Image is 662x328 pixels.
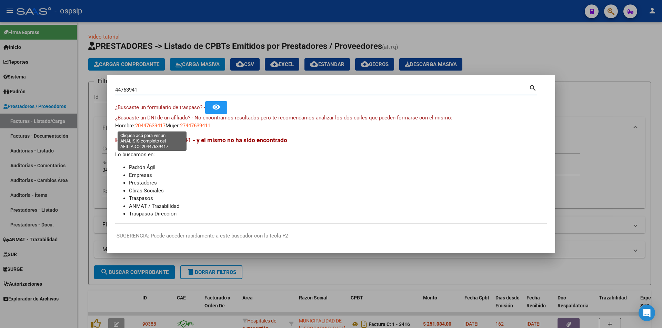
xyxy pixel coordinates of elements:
[129,194,547,202] li: Traspasos
[115,114,547,129] div: Hombre: Mujer:
[212,103,220,111] mat-icon: remove_red_eye
[129,210,547,218] li: Traspasos Direccion
[115,115,452,121] span: ¿Buscaste un DNI de un afiliado? - No encontramos resultados pero te recomendamos analizar los do...
[129,202,547,210] li: ANMAT / Trazabilidad
[115,232,547,240] p: -SUGERENCIA: Puede acceder rapidamente a este buscador con la tecla F2-
[115,137,287,144] span: Hemos buscado - 44763941 - y el mismo no ha sido encontrado
[180,123,210,129] span: 27447639411
[639,305,655,321] div: Open Intercom Messenger
[135,123,165,129] span: 20447639417
[129,179,547,187] li: Prestadores
[129,187,547,195] li: Obras Sociales
[115,104,205,110] span: ¿Buscaste un formulario de traspaso? -
[129,171,547,179] li: Empresas
[129,163,547,171] li: Padrón Ágil
[529,83,537,92] mat-icon: search
[115,136,547,218] div: Lo buscamos en:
